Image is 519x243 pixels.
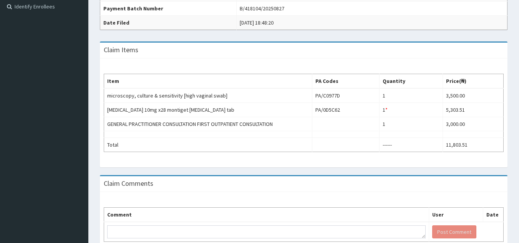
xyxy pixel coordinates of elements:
th: Comment [104,208,429,222]
h3: Claim Comments [104,180,153,187]
td: [MEDICAL_DATA] 10mg x28 montiget [MEDICAL_DATA] tab [104,103,312,117]
td: PA/C0977D [312,88,380,103]
td: 1 [380,103,443,117]
td: microscopy, culture & sensitivity [high vaginal swab] [104,88,312,103]
th: User [429,208,483,222]
td: 1 [380,117,443,131]
td: Total [104,138,312,152]
th: PA Codes [312,74,380,89]
td: 5,303.51 [443,103,503,117]
td: PA/0D5C62 [312,103,380,117]
th: Quantity [380,74,443,89]
th: Date Filed [100,16,237,30]
td: 3,000.00 [443,117,503,131]
td: 1 [380,88,443,103]
th: Payment Batch Number [100,2,237,16]
div: [DATE] 18:48:20 [240,19,274,26]
th: Item [104,74,312,89]
button: Post Comment [432,225,476,238]
td: ------ [380,138,443,152]
th: Price(₦) [443,74,503,89]
h3: Claim Items [104,46,138,53]
td: GENERAL PRACTITIONER CONSULTATION FIRST OUTPATIENT CONSULTATION [104,117,312,131]
td: 11,803.51 [443,138,503,152]
div: B/418104/20250827 [240,5,284,12]
th: Date [483,208,504,222]
td: 3,500.00 [443,88,503,103]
